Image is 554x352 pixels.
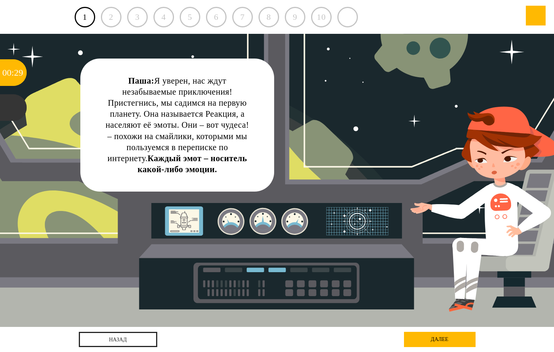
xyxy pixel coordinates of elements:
div: Нажми на ГЛАЗ, чтобы скрыть текст и посмотреть картинку полностью [252,64,269,81]
div: 2 [101,7,121,27]
a: назад [79,332,157,347]
div: 9 [285,7,305,27]
strong: Каждый эмот – носитель какой-либо эмоции. [137,154,247,174]
div: : [11,59,14,86]
a: 1 [75,7,95,27]
div: 5 [180,7,200,27]
div: далее [404,332,476,347]
div: 8 [259,7,279,27]
div: 10 [311,7,332,27]
div: 00 [2,59,11,86]
div: 4 [153,7,174,27]
strong: Паша: [128,76,154,86]
div: 29 [14,59,23,86]
div: 7 [232,7,253,27]
div: 3 [127,7,148,27]
div: Я уверен, нас ждут незабываемые приключения! Пристегнись, мы садимся на первую планету. Она назыв... [102,75,252,175]
div: 6 [206,7,227,27]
